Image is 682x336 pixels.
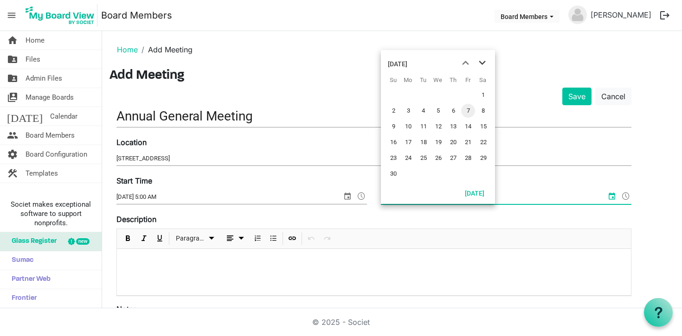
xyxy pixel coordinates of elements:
[109,68,675,84] h3: Add Meeting
[476,104,490,118] span: Saturday, November 8, 2025
[116,304,137,315] label: Notes
[152,229,167,248] div: Underline
[251,233,264,244] button: Numbered List
[26,164,58,183] span: Templates
[386,135,400,149] span: Sunday, November 16, 2025
[417,120,431,133] span: Tuesday, November 11, 2025
[7,232,57,251] span: Glass Register
[312,317,370,327] a: © 2025 - Societ
[587,6,655,24] a: [PERSON_NAME]
[460,103,475,119] td: Friday, November 7, 2025
[446,104,460,118] span: Thursday, November 6, 2025
[76,238,90,245] div: new
[342,190,353,202] span: select
[401,104,415,118] span: Monday, November 3, 2025
[116,214,156,225] label: Description
[267,233,280,244] button: Bulleted List
[7,251,33,270] span: Sumac
[568,6,587,24] img: no-profile-picture.svg
[250,229,265,248] div: Numbered List
[386,104,400,118] span: Sunday, November 2, 2025
[386,120,400,133] span: Sunday, November 9, 2025
[655,6,675,25] button: logout
[474,55,490,71] button: next month
[417,104,431,118] span: Tuesday, November 4, 2025
[26,145,87,164] span: Board Configuration
[7,126,18,145] span: people
[401,151,415,165] span: Monday, November 24, 2025
[122,233,135,244] button: Bold
[117,45,138,54] a: Home
[446,120,460,133] span: Thursday, November 13, 2025
[221,233,248,244] button: dropdownbutton
[431,151,445,165] span: Wednesday, November 26, 2025
[476,135,490,149] span: Saturday, November 22, 2025
[461,151,475,165] span: Friday, November 28, 2025
[446,135,460,149] span: Thursday, November 20, 2025
[476,73,490,87] th: Sa
[4,200,97,228] span: Societ makes exceptional software to support nonprofits.
[7,289,37,308] span: Frontier
[606,190,618,202] span: select
[445,73,460,87] th: Th
[116,137,147,148] label: Location
[7,88,18,107] span: switch_account
[26,69,62,88] span: Admin Files
[7,107,43,126] span: [DATE]
[431,120,445,133] span: Wednesday, November 12, 2025
[386,151,400,165] span: Sunday, November 23, 2025
[101,6,172,25] a: Board Members
[23,4,101,27] a: My Board View Logo
[26,126,75,145] span: Board Members
[401,120,415,133] span: Monday, November 10, 2025
[476,88,490,102] span: Saturday, November 1, 2025
[476,151,490,165] span: Saturday, November 29, 2025
[401,135,415,149] span: Monday, November 17, 2025
[431,104,445,118] span: Wednesday, November 5, 2025
[417,151,431,165] span: Tuesday, November 25, 2025
[138,233,150,244] button: Italic
[562,88,592,105] button: Save
[138,44,193,55] li: Add Meeting
[459,186,490,199] button: Today
[7,31,18,50] span: home
[461,120,475,133] span: Friday, November 14, 2025
[136,229,152,248] div: Italic
[220,229,250,248] div: Alignments
[116,175,152,186] label: Start Time
[460,73,475,87] th: Fr
[461,135,475,149] span: Friday, November 21, 2025
[265,229,281,248] div: Bulleted List
[171,229,220,248] div: Formats
[116,105,631,127] input: Title
[457,55,474,71] button: previous month
[476,120,490,133] span: Saturday, November 15, 2025
[495,10,560,23] button: Board Members dropdownbutton
[173,233,219,244] button: Paragraph dropdownbutton
[595,88,631,105] a: Cancel
[26,50,40,69] span: Files
[416,73,431,87] th: Tu
[7,164,18,183] span: construction
[7,270,51,289] span: Partner Web
[26,88,74,107] span: Manage Boards
[50,107,77,126] span: Calendar
[386,167,400,181] span: Sunday, November 30, 2025
[3,6,20,24] span: menu
[284,229,300,248] div: Insert Link
[431,73,445,87] th: We
[7,145,18,164] span: settings
[431,135,445,149] span: Wednesday, November 19, 2025
[461,104,475,118] span: Friday, November 7, 2025
[417,135,431,149] span: Tuesday, November 18, 2025
[23,4,97,27] img: My Board View Logo
[446,151,460,165] span: Thursday, November 27, 2025
[286,233,299,244] button: Insert Link
[120,229,136,248] div: Bold
[386,73,400,87] th: Su
[26,31,45,50] span: Home
[388,55,407,73] div: title
[176,233,206,244] span: Paragraph
[7,69,18,88] span: folder_shared
[154,233,166,244] button: Underline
